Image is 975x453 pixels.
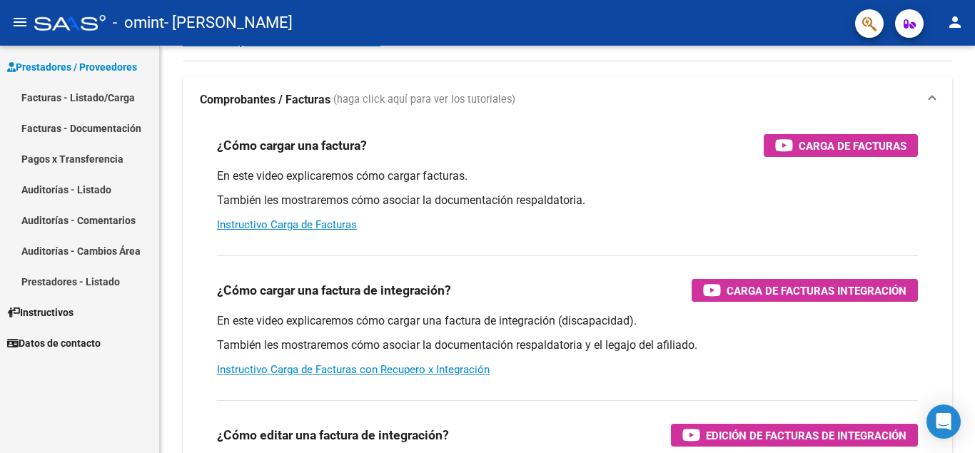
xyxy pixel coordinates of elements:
[7,305,74,320] span: Instructivos
[164,7,293,39] span: - [PERSON_NAME]
[706,427,906,444] span: Edición de Facturas de integración
[217,136,367,156] h3: ¿Cómo cargar una factura?
[764,134,918,157] button: Carga de Facturas
[727,282,906,300] span: Carga de Facturas Integración
[333,92,515,108] span: (haga click aquí para ver los tutoriales)
[799,137,906,155] span: Carga de Facturas
[217,313,918,329] p: En este video explicaremos cómo cargar una factura de integración (discapacidad).
[671,424,918,447] button: Edición de Facturas de integración
[217,193,918,208] p: También les mostraremos cómo asociar la documentación respaldatoria.
[113,7,164,39] span: - omint
[946,14,964,31] mat-icon: person
[217,218,357,231] a: Instructivo Carga de Facturas
[692,279,918,302] button: Carga de Facturas Integración
[926,404,961,439] div: Open Intercom Messenger
[217,425,449,445] h3: ¿Cómo editar una factura de integración?
[217,337,918,353] p: También les mostraremos cómo asociar la documentación respaldatoria y el legajo del afiliado.
[183,77,952,123] mat-expansion-panel-header: Comprobantes / Facturas (haga click aquí para ver los tutoriales)
[7,335,101,351] span: Datos de contacto
[217,363,490,376] a: Instructivo Carga de Facturas con Recupero x Integración
[11,14,29,31] mat-icon: menu
[217,168,918,184] p: En este video explicaremos cómo cargar facturas.
[200,92,330,108] strong: Comprobantes / Facturas
[7,59,137,75] span: Prestadores / Proveedores
[217,280,451,300] h3: ¿Cómo cargar una factura de integración?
